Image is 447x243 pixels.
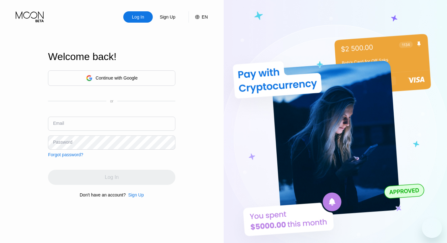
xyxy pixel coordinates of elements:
[202,14,208,19] div: EN
[48,70,175,86] div: Continue with Google
[189,11,208,23] div: EN
[131,14,145,20] div: Log In
[53,121,64,126] div: Email
[48,51,175,63] div: Welcome back!
[53,140,72,145] div: Password
[48,152,83,157] div: Forgot password?
[422,218,442,238] iframe: Button to launch messaging window
[123,11,153,23] div: Log In
[96,75,138,80] div: Continue with Google
[159,14,176,20] div: Sign Up
[128,192,144,197] div: Sign Up
[153,11,182,23] div: Sign Up
[110,99,114,103] div: or
[126,192,144,197] div: Sign Up
[80,192,126,197] div: Don't have an account?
